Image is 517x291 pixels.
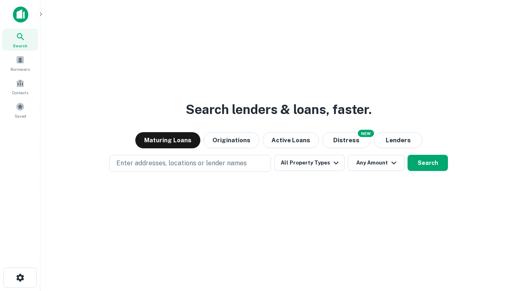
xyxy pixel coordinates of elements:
[274,155,345,171] button: All Property Types
[13,42,27,49] span: Search
[204,132,259,148] button: Originations
[408,155,448,171] button: Search
[2,76,38,97] a: Contacts
[11,66,30,72] span: Borrowers
[13,6,28,23] img: capitalize-icon.png
[2,52,38,74] a: Borrowers
[348,155,404,171] button: Any Amount
[263,132,319,148] button: Active Loans
[2,99,38,121] a: Saved
[12,89,28,96] span: Contacts
[116,158,247,168] p: Enter addresses, locations or lender names
[135,132,200,148] button: Maturing Loans
[374,132,422,148] button: Lenders
[358,130,374,137] div: NEW
[15,113,26,119] span: Saved
[477,226,517,265] iframe: Chat Widget
[109,155,271,172] button: Enter addresses, locations or lender names
[322,132,371,148] button: Search distressed loans with lien and other non-mortgage details.
[186,100,372,119] h3: Search lenders & loans, faster.
[2,29,38,51] a: Search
